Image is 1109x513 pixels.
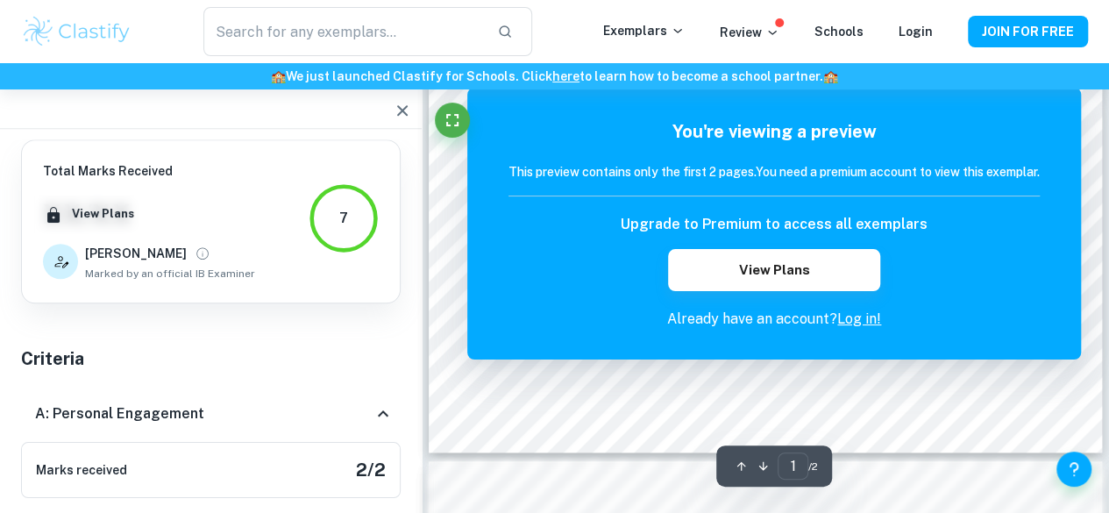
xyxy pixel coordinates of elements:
button: View Plans [668,249,880,291]
p: Already have an account? [508,309,1040,330]
h5: You're viewing a preview [508,118,1040,145]
h6: [PERSON_NAME] [85,244,187,263]
h5: Criteria [21,346,401,372]
button: Fullscreen [435,103,470,138]
span: 🏫 [823,69,838,83]
h6: Total Marks Received [43,161,255,181]
h6: Upgrade to Premium to access all exemplars [621,214,928,235]
input: Search for any exemplars... [203,7,484,56]
h6: This preview contains only the first 2 pages. You need a premium account to view this exemplar. [508,162,1040,182]
button: JOIN FOR FREE [968,16,1088,47]
div: 7 [339,208,348,229]
p: Review [720,23,779,42]
a: Login [899,25,933,39]
h6: We just launched Clastify for Schools. Click to learn how to become a school partner. [4,67,1105,86]
button: Help and Feedback [1056,452,1091,487]
button: View full profile [190,241,215,266]
h5: 2 / 2 [356,457,386,483]
span: / 2 [808,459,818,474]
p: Exemplars [603,21,685,40]
a: Log in! [837,310,881,327]
h6: A: Personal Engagement [35,403,204,424]
button: View Plans [68,201,139,227]
a: Schools [814,25,864,39]
img: Clastify logo [21,14,132,49]
a: here [552,69,579,83]
h6: Marks received [36,460,127,480]
span: Marked by an official IB Examiner [85,266,255,281]
div: A: Personal Engagement [21,386,401,442]
span: 🏫 [271,69,286,83]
